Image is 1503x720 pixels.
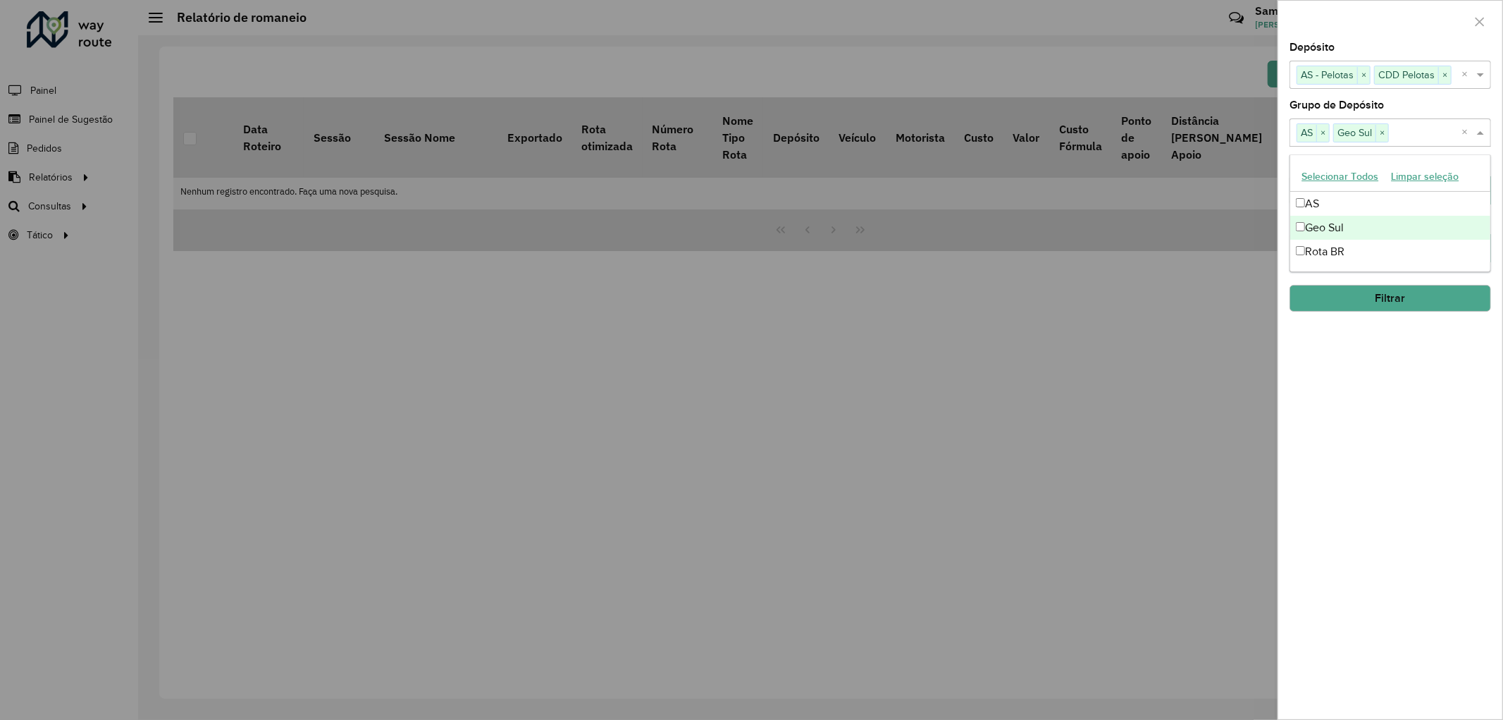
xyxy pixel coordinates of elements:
span: CDD Pelotas [1375,66,1438,83]
label: Depósito [1289,39,1335,56]
span: × [1438,67,1451,84]
div: AS [1290,192,1490,216]
span: Geo Sul [1334,124,1375,141]
button: Filtrar [1289,285,1491,312]
div: Geo Sul [1290,216,1490,240]
span: Clear all [1461,124,1473,141]
span: Clear all [1461,66,1473,83]
ng-dropdown-panel: Options list [1289,154,1491,272]
label: Grupo de Depósito [1289,97,1384,114]
button: Limpar seleção [1385,166,1465,188]
span: AS - Pelotas [1297,66,1357,83]
span: × [1316,125,1329,142]
span: AS [1297,124,1316,141]
div: Rota BR [1290,240,1490,264]
span: × [1375,125,1388,142]
span: × [1357,67,1370,84]
button: Selecionar Todos [1295,166,1385,188]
